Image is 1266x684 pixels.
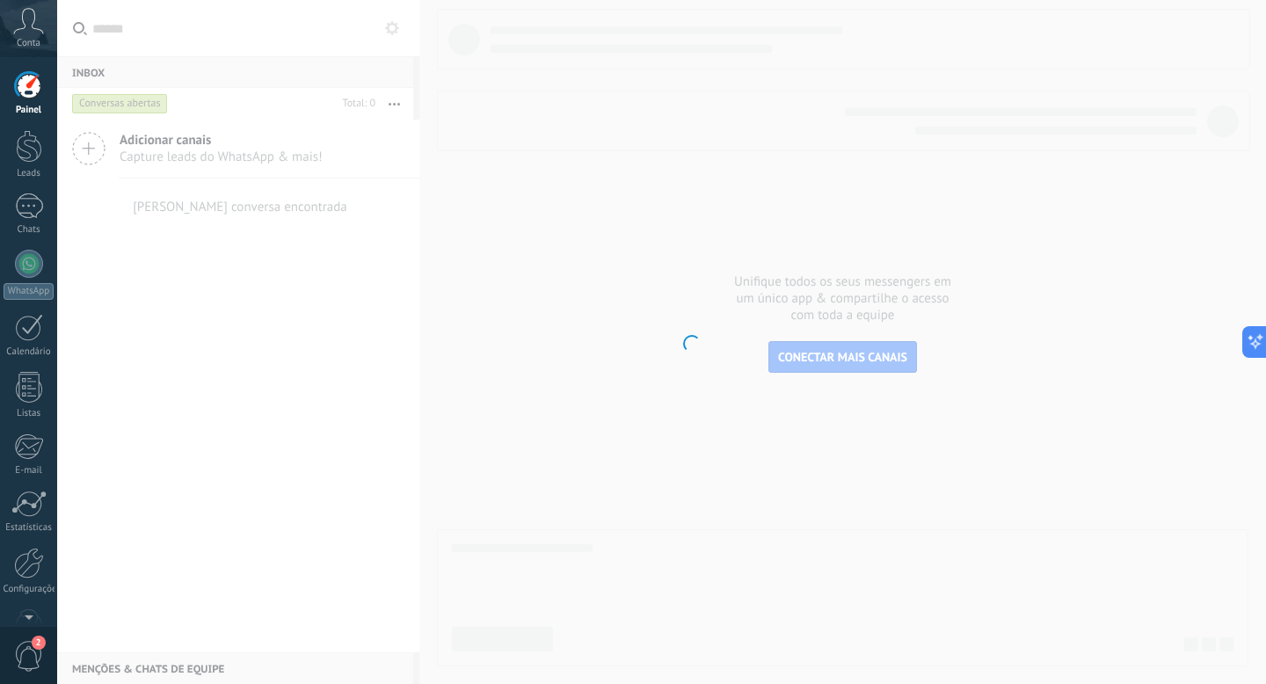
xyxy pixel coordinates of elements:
div: WhatsApp [4,283,54,300]
div: Chats [4,224,55,236]
div: Leads [4,168,55,179]
div: Calendário [4,346,55,358]
div: Listas [4,408,55,419]
div: Estatísticas [4,522,55,534]
div: E-mail [4,465,55,477]
div: Painel [4,105,55,116]
div: Configurações [4,584,55,595]
span: Conta [17,38,40,49]
span: 2 [32,636,46,650]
